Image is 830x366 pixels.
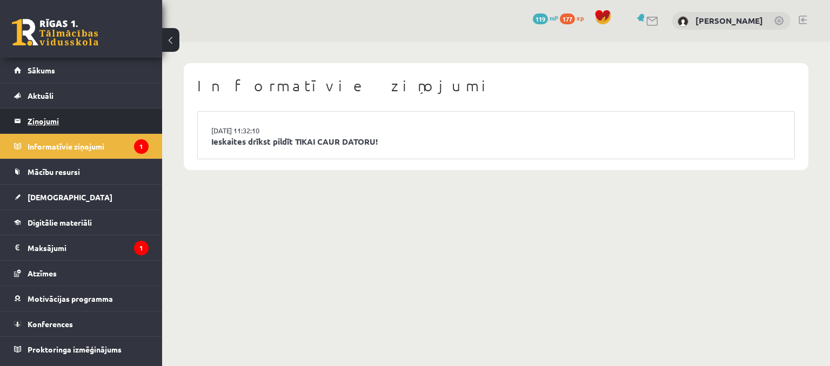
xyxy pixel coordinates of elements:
a: Aktuāli [14,83,149,108]
a: Proktoringa izmēģinājums [14,337,149,362]
span: 177 [560,13,575,24]
a: Atzīmes [14,261,149,286]
a: Ziņojumi [14,109,149,133]
a: Konferences [14,311,149,336]
a: Informatīvie ziņojumi1 [14,134,149,159]
i: 1 [134,241,149,255]
legend: Ziņojumi [28,109,149,133]
span: 119 [533,13,548,24]
a: [DATE] 11:32:10 [211,125,292,136]
a: 119 mP [533,13,558,22]
a: Digitālie materiāli [14,210,149,235]
a: Ieskaites drīkst pildīt TIKAI CAUR DATORU! [211,135,781,148]
i: 1 [134,139,149,154]
span: Atzīmes [28,268,57,278]
span: Mācību resursi [28,167,80,177]
h1: Informatīvie ziņojumi [197,77,795,95]
a: Motivācijas programma [14,286,149,311]
img: Anna Emīlija Križanovska [678,16,688,27]
span: Motivācijas programma [28,294,113,303]
legend: Maksājumi [28,235,149,260]
span: xp [577,13,584,22]
span: Konferences [28,319,73,329]
a: Rīgas 1. Tālmācības vidusskola [12,19,98,46]
a: [PERSON_NAME] [695,15,763,26]
a: Mācību resursi [14,159,149,184]
a: [DEMOGRAPHIC_DATA] [14,185,149,209]
span: Proktoringa izmēģinājums [28,344,122,354]
legend: Informatīvie ziņojumi [28,134,149,159]
span: Aktuāli [28,91,53,100]
a: Maksājumi1 [14,235,149,260]
a: 177 xp [560,13,589,22]
a: Sākums [14,58,149,83]
span: [DEMOGRAPHIC_DATA] [28,192,112,202]
span: Sākums [28,65,55,75]
span: Digitālie materiāli [28,218,92,227]
span: mP [550,13,558,22]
